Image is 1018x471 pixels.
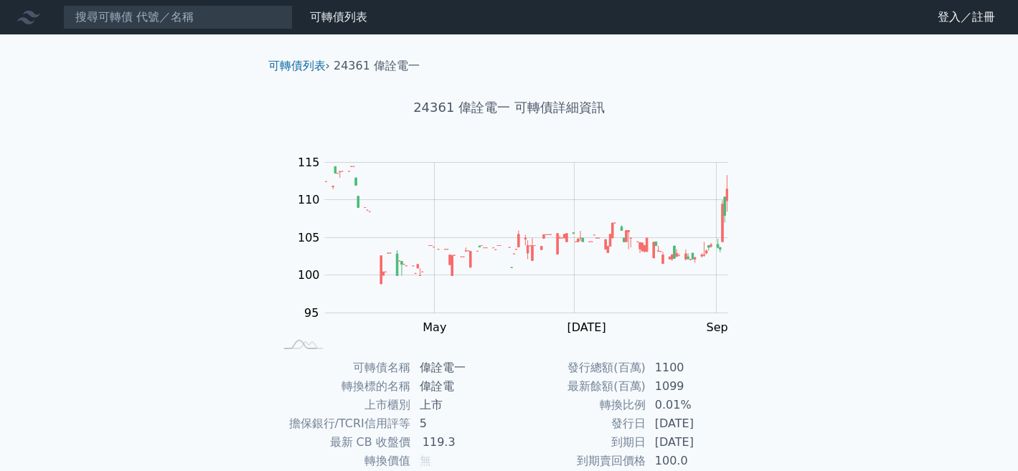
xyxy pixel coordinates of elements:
[411,414,509,433] td: 5
[334,57,420,75] li: 24361 偉詮電一
[298,156,320,169] tspan: 115
[411,377,509,396] td: 偉詮電
[509,358,646,377] td: 發行總額(百萬)
[509,377,646,396] td: 最新餘額(百萬)
[268,59,326,72] a: 可轉債列表
[646,358,745,377] td: 1100
[274,358,411,377] td: 可轉債名稱
[274,414,411,433] td: 擔保銀行/TCRI信用評等
[63,5,293,29] input: 搜尋可轉債 代號／名稱
[274,452,411,470] td: 轉換價值
[567,320,605,334] tspan: [DATE]
[274,433,411,452] td: 最新 CB 收盤價
[706,320,727,334] tspan: Sep
[926,6,1007,29] a: 登入／註冊
[509,396,646,414] td: 轉換比例
[420,454,431,467] span: 無
[290,156,749,334] g: Chart
[646,396,745,414] td: 0.01%
[420,434,458,451] div: 119.3
[298,193,320,206] tspan: 110
[646,433,745,452] td: [DATE]
[646,414,745,433] td: [DATE]
[298,231,320,244] tspan: 105
[411,358,509,377] td: 偉詮電一
[274,396,411,414] td: 上市櫃別
[274,377,411,396] td: 轉換標的名稱
[509,452,646,470] td: 到期賣回價格
[411,396,509,414] td: 上市
[268,57,330,75] li: ›
[298,268,320,282] tspan: 100
[257,97,762,118] h1: 24361 偉詮電一 可轉債詳細資訊
[646,452,745,470] td: 100.0
[646,377,745,396] td: 1099
[509,433,646,452] td: 到期日
[304,306,319,320] tspan: 95
[310,10,367,24] a: 可轉債列表
[423,320,446,334] tspan: May
[509,414,646,433] td: 發行日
